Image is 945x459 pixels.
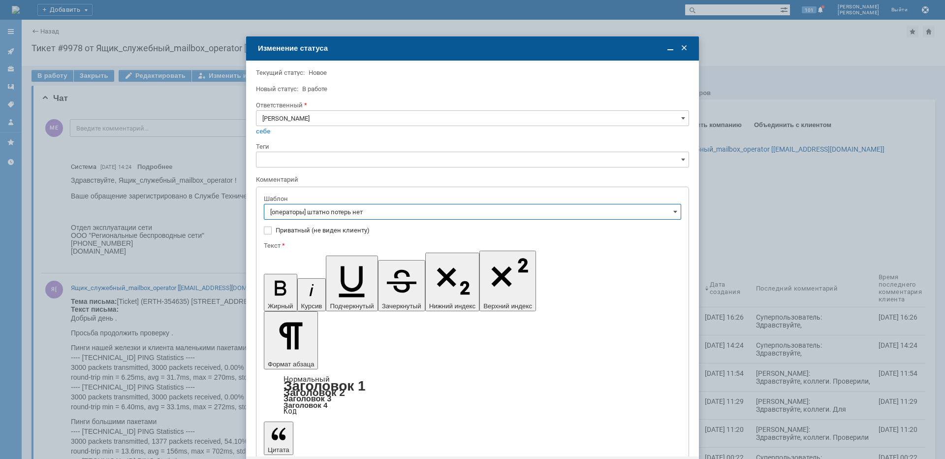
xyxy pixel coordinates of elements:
[326,256,378,311] button: Подчеркнутый
[258,44,689,53] div: Изменение статуса
[665,43,675,53] span: Свернуть (Ctrl + M)
[276,227,679,234] label: Приватный (не виден клиенту)
[268,446,289,454] span: Цитата
[378,260,425,311] button: Зачеркнутый
[382,302,421,310] span: Зачеркнутый
[283,407,297,416] a: Код
[330,302,374,310] span: Подчеркнутый
[301,302,322,310] span: Курсив
[297,278,326,311] button: Курсив
[268,302,293,310] span: Жирный
[479,251,536,311] button: Верхний индекс
[309,69,327,76] span: Новое
[256,69,305,76] label: Текущий статус:
[679,43,689,53] span: Закрыть
[264,242,679,249] div: Текст
[256,128,271,135] a: себе
[425,253,480,311] button: Нижний индекс
[264,376,681,415] div: Формат абзаца
[302,85,327,93] span: В работе
[256,143,687,150] div: Теги
[268,361,314,368] span: Формат абзаца
[283,401,327,409] a: Заголовок 4
[283,375,330,384] a: Нормальный
[264,274,297,311] button: Жирный
[429,302,476,310] span: Нижний индекс
[483,302,532,310] span: Верхний индекс
[256,175,687,185] div: Комментарий
[256,85,298,93] label: Новый статус:
[256,102,687,108] div: Ответственный
[283,378,366,393] a: Заголовок 1
[283,394,331,403] a: Заголовок 3
[264,422,293,455] button: Цитата
[283,387,345,398] a: Заголовок 2
[4,4,144,28] div: Здравствуйте, коллеги. Проверили, канал работает штатно,потерь и прерываний не фиксируем
[264,196,679,202] div: Шаблон
[264,311,318,369] button: Формат абзаца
